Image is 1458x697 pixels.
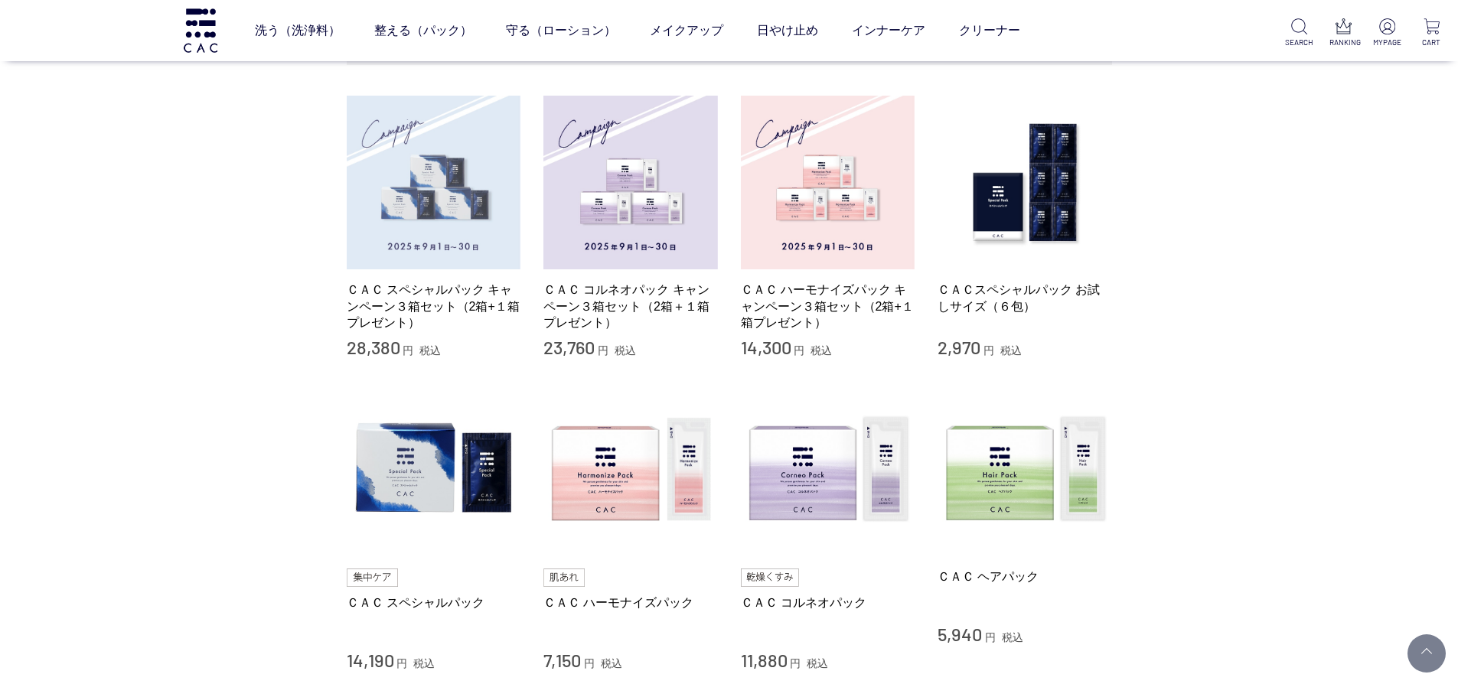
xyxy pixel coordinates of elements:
[1002,631,1023,643] span: 税込
[1417,37,1446,48] p: CART
[1285,18,1313,48] a: SEARCH
[347,383,521,557] img: ＣＡＣ スペシャルパック
[543,649,581,671] span: 7,150
[374,9,472,52] a: 整える（パック）
[757,9,818,52] a: 日やけ止め
[985,631,996,643] span: 円
[543,96,718,270] img: ＣＡＣ コルネオパック キャンペーン３箱セット（2箱＋１箱プレゼント）
[347,336,400,358] span: 28,380
[543,282,718,331] a: ＣＡＣ コルネオパック キャンペーン３箱セット（2箱＋１箱プレゼント）
[741,282,915,331] a: ＣＡＣ ハーモナイズパック キャンペーン３箱セット（2箱+１箱プレゼント）
[741,649,788,671] span: 11,880
[650,9,723,52] a: メイクアップ
[741,568,800,587] img: 乾燥くすみ
[181,8,220,52] img: logo
[347,282,521,331] a: ＣＡＣ スペシャルパック キャンペーン３箱セット（2箱+１箱プレゼント）
[598,344,608,357] span: 円
[959,9,1020,52] a: クリーナー
[1373,18,1401,48] a: MYPAGE
[543,568,585,587] img: 肌あれ
[543,383,718,557] img: ＣＡＣ ハーモナイズパック
[615,344,636,357] span: 税込
[255,9,341,52] a: 洗う（洗浄料）
[938,568,1112,585] a: ＣＡＣ ヘアパック
[741,336,791,358] span: 14,300
[347,594,521,611] a: ＣＡＣ スペシャルパック
[852,9,925,52] a: インナーケア
[790,657,801,669] span: 円
[347,649,394,671] span: 14,190
[506,9,616,52] a: 守る（ローション）
[1000,344,1022,357] span: 税込
[419,344,441,357] span: 税込
[938,282,1112,314] a: ＣＡＣスペシャルパック お試しサイズ（６包）
[396,657,407,669] span: 円
[413,657,435,669] span: 税込
[347,96,521,270] img: ＣＡＣ スペシャルパック キャンペーン３箱セット（2箱+１箱プレゼント）
[1329,37,1358,48] p: RANKING
[741,383,915,557] img: ＣＡＣ コルネオパック
[794,344,804,357] span: 円
[807,657,828,669] span: 税込
[1417,18,1446,48] a: CART
[543,336,595,358] span: 23,760
[1373,37,1401,48] p: MYPAGE
[601,657,622,669] span: 税込
[403,344,413,357] span: 円
[811,344,832,357] span: 税込
[938,96,1112,270] img: ＣＡＣスペシャルパック お試しサイズ（６包）
[1329,18,1358,48] a: RANKING
[938,336,980,358] span: 2,970
[347,568,399,587] img: 集中ケア
[543,594,718,611] a: ＣＡＣ ハーモナイズパック
[584,657,595,669] span: 円
[938,623,982,645] span: 5,940
[741,594,915,611] a: ＣＡＣ コルネオパック
[938,383,1112,557] img: ＣＡＣ ヘアパック
[741,96,915,270] img: ＣＡＣ ハーモナイズパック キャンペーン３箱セット（2箱+１箱プレゼント）
[1285,37,1313,48] p: SEARCH
[983,344,994,357] span: 円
